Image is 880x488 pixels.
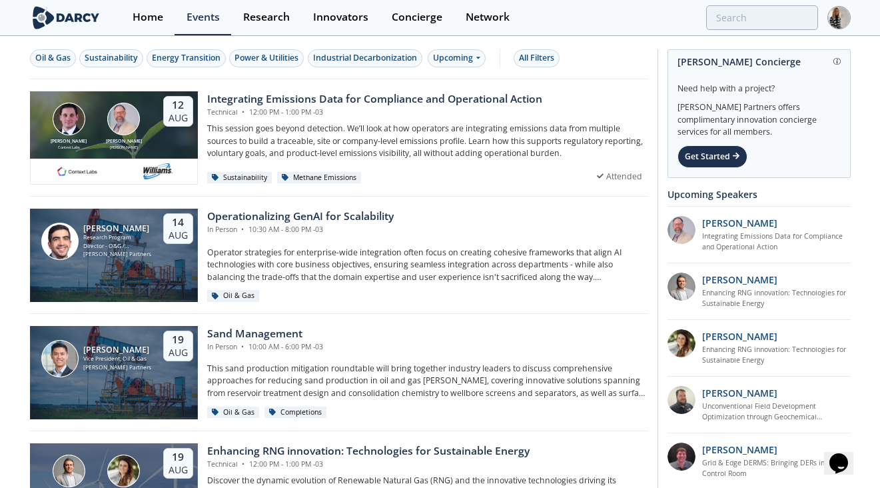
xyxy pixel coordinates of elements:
img: 2k2ez1SvSiOh3gKHmcgF [667,386,695,414]
div: Integrating Emissions Data for Compliance and Operational Action [207,91,542,107]
img: Mark Gebbia [107,103,140,135]
img: Nathan Brawn [53,103,85,135]
div: Power & Utilities [234,52,298,64]
div: Context Labs [48,145,89,150]
a: Enhancing RNG innovation: Technologies for Sustainable Energy [702,288,851,309]
div: Upcoming [428,49,486,67]
img: Amir Akbari [53,455,85,487]
p: [PERSON_NAME] [702,216,777,230]
div: All Filters [519,52,554,64]
img: williams.com.png [143,163,173,179]
img: 737ad19b-6c50-4cdf-92c7-29f5966a019e [667,329,695,357]
button: Industrial Decarbonization [308,49,422,67]
div: [PERSON_NAME] Partners [83,363,151,372]
iframe: chat widget [824,435,867,475]
div: Oil & Gas [207,290,260,302]
div: Network [466,12,510,23]
button: Sustainability [79,49,143,67]
div: Research Program Director - O&G / Sustainability [83,233,151,250]
span: • [240,107,247,117]
img: Sami Sultan [41,223,79,260]
img: accc9a8e-a9c1-4d58-ae37-132228efcf55 [667,443,695,471]
p: [PERSON_NAME] [702,443,777,457]
div: Concierge [392,12,442,23]
div: 14 [169,216,188,229]
div: Attended [591,168,648,185]
input: Advanced Search [706,5,818,30]
p: This sand production mitigation roundtable will bring together industry leaders to discuss compre... [207,363,648,399]
div: In Person 10:30 AM - 8:00 PM -03 [207,225,394,235]
img: Ron Sasaki [41,340,79,377]
img: information.svg [833,58,841,65]
a: Ron Sasaki [PERSON_NAME] Vice President, Oil & Gas [PERSON_NAME] Partners 19 Aug Sand Management ... [30,326,648,419]
div: Technical 12:00 PM - 1:00 PM -03 [207,107,542,118]
button: Energy Transition [147,49,226,67]
button: Power & Utilities [229,49,304,67]
div: Need help with a project? [677,73,841,95]
span: • [239,225,246,234]
div: Oil & Gas [35,52,71,64]
div: Research [243,12,290,23]
div: Technical 12:00 PM - 1:00 PM -03 [207,459,530,470]
div: [PERSON_NAME] Partners [83,250,151,259]
p: [PERSON_NAME] [702,386,777,400]
img: Profile [827,6,851,29]
img: logo-wide.svg [30,6,103,29]
div: [PERSON_NAME] [83,224,151,233]
a: Integrating Emissions Data for Compliance and Operational Action [702,231,851,253]
span: • [240,459,247,469]
div: Industrial Decarbonization [313,52,417,64]
div: [PERSON_NAME] [48,138,89,145]
a: Sami Sultan [PERSON_NAME] Research Program Director - O&G / Sustainability [PERSON_NAME] Partners... [30,209,648,302]
div: Events [187,12,220,23]
div: Completions [264,407,327,419]
div: Home [133,12,163,23]
p: [PERSON_NAME] [702,329,777,343]
div: [PERSON_NAME] Partners offers complimentary innovation concierge services for all members. [677,95,841,139]
img: ed2b4adb-f152-4947-b39b-7b15fa9ececc [667,216,695,244]
div: Vice President, Oil & Gas [83,355,151,363]
p: This session goes beyond detection. We’ll look at how operators are integrating emissions data fr... [207,123,648,159]
p: Operator strategies for enterprise-wide integration often focus on creating cohesive frameworks t... [207,247,648,283]
a: Nathan Brawn [PERSON_NAME] Context Labs Mark Gebbia [PERSON_NAME] [PERSON_NAME] 12 Aug Integratin... [30,91,648,185]
div: [PERSON_NAME] [103,138,145,145]
span: • [239,342,246,351]
div: [PERSON_NAME] [83,345,151,355]
div: 12 [169,99,188,112]
div: [PERSON_NAME] [103,145,145,150]
div: Aug [169,112,188,124]
div: Innovators [313,12,368,23]
a: Enhancing RNG innovation: Technologies for Sustainable Energy [702,345,851,366]
div: Sand Management [207,326,323,342]
div: Sustainability [207,172,272,184]
div: 19 [169,333,188,347]
div: Methane Emissions [277,172,362,184]
div: In Person 10:00 AM - 6:00 PM -03 [207,342,323,353]
img: 1682076415445-contextlabs.png [54,163,101,179]
a: Grid & Edge DERMS: Bringing DERs into the Control Room [702,458,851,479]
div: Sustainability [85,52,138,64]
div: [PERSON_NAME] Concierge [677,50,841,73]
button: All Filters [514,49,560,67]
a: Unconventional Field Development Optimization through Geochemical Fingerprinting Technology [702,401,851,423]
p: [PERSON_NAME] [702,273,777,287]
div: Energy Transition [152,52,220,64]
div: Oil & Gas [207,407,260,419]
div: 19 [169,451,188,464]
img: 1fdb2308-3d70-46db-bc64-f6eabefcce4d [667,273,695,301]
img: Nicole Neff [107,455,140,487]
div: Operationalizing GenAI for Scalability [207,209,394,225]
div: Upcoming Speakers [667,183,851,206]
button: Oil & Gas [30,49,76,67]
div: Get Started [677,145,747,168]
div: Aug [169,464,188,476]
div: Aug [169,347,188,359]
div: Enhancing RNG innovation: Technologies for Sustainable Energy [207,443,530,459]
div: Aug [169,229,188,241]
